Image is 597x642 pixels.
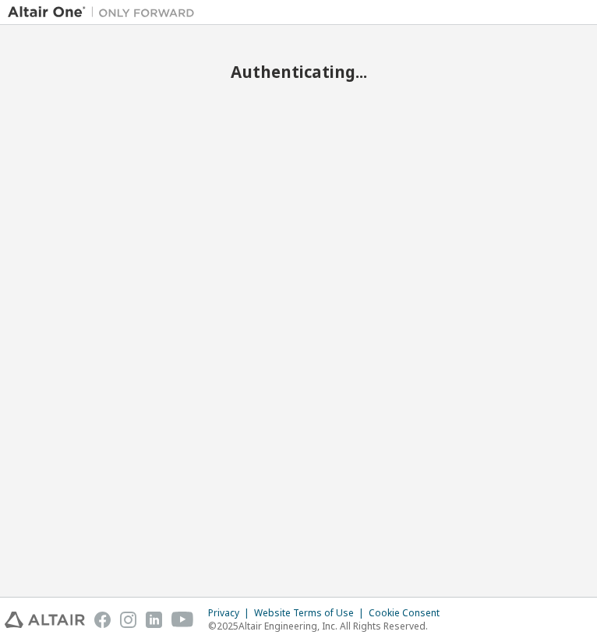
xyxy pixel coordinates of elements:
[369,607,449,619] div: Cookie Consent
[254,607,369,619] div: Website Terms of Use
[8,5,203,20] img: Altair One
[5,612,85,628] img: altair_logo.svg
[8,62,589,82] h2: Authenticating...
[146,612,162,628] img: linkedin.svg
[208,619,449,633] p: © 2025 Altair Engineering, Inc. All Rights Reserved.
[171,612,194,628] img: youtube.svg
[94,612,111,628] img: facebook.svg
[208,607,254,619] div: Privacy
[120,612,136,628] img: instagram.svg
